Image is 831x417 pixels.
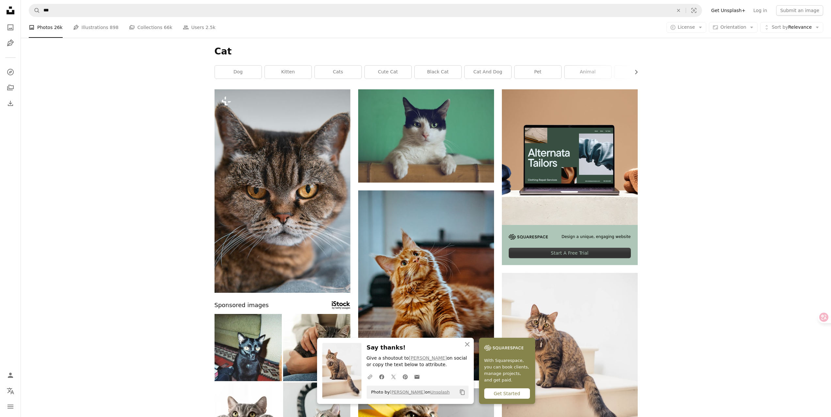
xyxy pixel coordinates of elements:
a: car [615,66,661,79]
img: file-1747939142011-51e5cc87e3c9 [484,343,523,353]
a: pet [515,66,561,79]
span: Orientation [720,24,746,30]
img: file-1705255347840-230a6ab5bca9image [509,234,548,240]
a: [PERSON_NAME] [409,355,447,361]
span: Sort by [772,24,788,30]
a: Illustrations 898 [73,17,119,38]
p: Give a shoutout to on social or copy the text below to attribute. [367,355,469,368]
a: Share on Twitter [388,370,399,383]
button: Copy to clipboard [457,387,468,398]
img: black and white cat lying on brown bamboo chair inside room [358,89,494,183]
a: animal [565,66,611,79]
a: Home — Unsplash [4,4,17,18]
a: Collections 66k [129,17,172,38]
span: Relevance [772,24,812,31]
a: Illustrations [4,37,17,50]
a: Photos [4,21,17,34]
button: Orientation [709,22,758,33]
button: Submit an image [776,5,823,16]
button: Visual search [686,4,702,17]
span: With Squarespace, you can book clients, manage projects, and get paid. [484,357,530,383]
a: a close up of a cat on a bed [215,188,350,194]
img: file-1707885205802-88dd96a21c72image [502,89,638,225]
div: Get Started [484,388,530,399]
a: Share over email [411,370,423,383]
span: 2.5k [205,24,215,31]
button: Search Unsplash [29,4,40,17]
a: cats [315,66,361,79]
a: cute cat [365,66,411,79]
button: Menu [4,400,17,413]
img: Black cat shot on disposable camera [215,314,282,381]
button: Clear [671,4,686,17]
h1: Cat [215,46,638,57]
span: Design a unique, engaging website [562,234,631,240]
a: dog [215,66,262,79]
a: Share on Facebook [376,370,388,383]
a: kitten [265,66,312,79]
img: selective focus photography of orange and white cat on brown table [358,190,494,380]
a: Get Unsplash+ [707,5,749,16]
button: Language [4,384,17,397]
span: Photo by on [368,387,450,397]
h3: Say thanks! [367,343,469,352]
a: Log in / Sign up [4,369,17,382]
a: selective focus photography of orange and white cat on brown table [358,282,494,288]
a: black cat [415,66,461,79]
form: Find visuals sitewide [29,4,702,17]
span: License [678,24,695,30]
div: Start A Free Trial [509,248,631,258]
a: Design a unique, engaging websiteStart A Free Trial [502,89,638,265]
a: [PERSON_NAME] [390,390,425,395]
img: Woman with cute kitten at home, closeup [283,314,350,381]
span: 66k [164,24,172,31]
a: Unsplash [430,390,450,395]
a: Users 2.5k [183,17,216,38]
a: black and white cat lying on brown bamboo chair inside room [358,133,494,139]
button: License [666,22,707,33]
button: scroll list to the right [630,66,638,79]
a: Log in [749,5,771,16]
a: brown tabby cat on white stairs [502,360,638,366]
a: cat and dog [465,66,511,79]
span: 898 [110,24,119,31]
span: Sponsored images [215,301,269,310]
a: With Squarespace, you can book clients, manage projects, and get paid.Get Started [479,338,535,404]
a: Share on Pinterest [399,370,411,383]
img: a close up of a cat on a bed [215,89,350,293]
a: Explore [4,66,17,79]
a: Download History [4,97,17,110]
button: Sort byRelevance [760,22,823,33]
a: Collections [4,81,17,94]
